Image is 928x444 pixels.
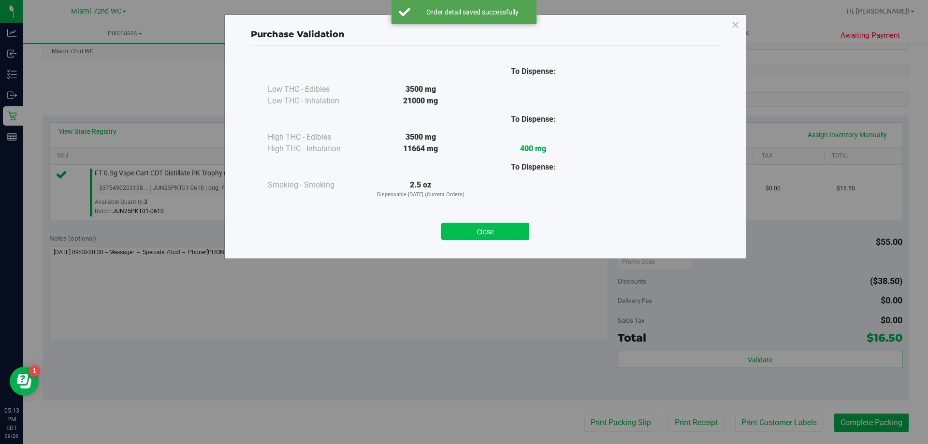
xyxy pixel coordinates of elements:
strong: 400 mg [520,144,546,153]
iframe: Resource center [10,367,39,396]
div: High THC - Inhalation [268,143,364,155]
div: 11664 mg [364,143,477,155]
div: 3500 mg [364,131,477,143]
div: Low THC - Edibles [268,84,364,95]
div: Order detail saved successfully [416,7,529,17]
div: High THC - Edibles [268,131,364,143]
div: To Dispense: [477,161,590,173]
div: Low THC - Inhalation [268,95,364,107]
div: 2.5 oz [364,179,477,199]
span: Purchase Validation [251,29,345,40]
p: Dispensable [DATE] (Current Orders) [364,191,477,199]
div: To Dispense: [477,114,590,125]
iframe: Resource center unread badge [29,365,40,377]
div: Smoking - Smoking [268,179,364,191]
div: 3500 mg [364,84,477,95]
div: To Dispense: [477,66,590,77]
button: Close [441,223,529,240]
div: 21000 mg [364,95,477,107]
